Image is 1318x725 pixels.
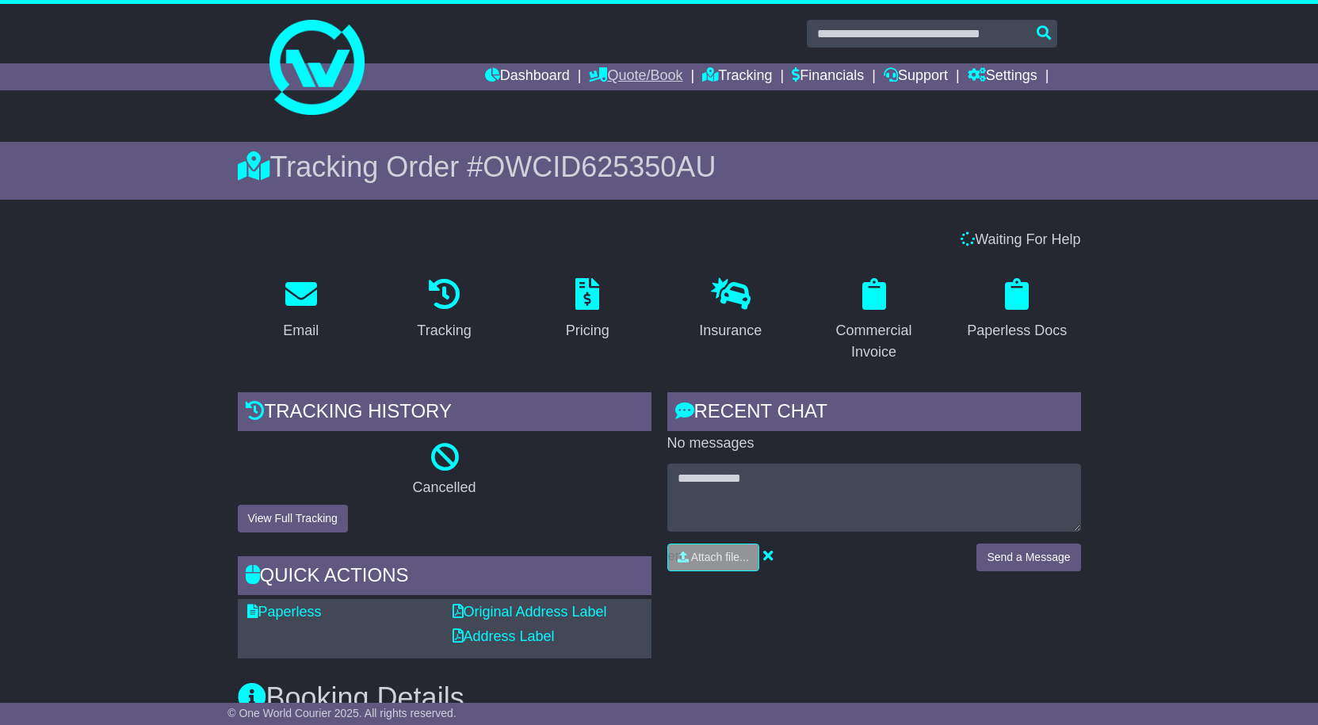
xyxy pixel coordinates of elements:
div: Waiting For Help [230,231,1089,249]
a: Quote/Book [589,63,682,90]
h3: Booking Details [238,682,1081,714]
a: Financials [792,63,864,90]
a: Settings [968,63,1037,90]
p: Cancelled [238,479,651,497]
a: Commercial Invoice [810,273,938,368]
a: Address Label [453,628,555,644]
button: Send a Message [976,544,1080,571]
a: Pricing [556,273,620,347]
div: Commercial Invoice [820,320,927,363]
a: Paperless [247,604,322,620]
a: Support [884,63,948,90]
div: Pricing [566,320,609,342]
div: Tracking Order # [238,150,1081,184]
span: OWCID625350AU [483,151,716,183]
div: Paperless Docs [967,320,1067,342]
a: Tracking [702,63,772,90]
div: Insurance [699,320,762,342]
span: © One World Courier 2025. All rights reserved. [227,707,457,719]
div: Tracking history [238,392,651,435]
a: Email [273,273,329,347]
a: Insurance [689,273,772,347]
div: Tracking [417,320,471,342]
div: Email [283,320,319,342]
p: No messages [667,435,1081,452]
a: Paperless Docs [957,273,1077,347]
div: RECENT CHAT [667,392,1081,435]
a: Original Address Label [453,604,607,620]
a: Tracking [407,273,481,347]
div: Quick Actions [238,556,651,599]
button: View Full Tracking [238,505,348,532]
a: Dashboard [485,63,570,90]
